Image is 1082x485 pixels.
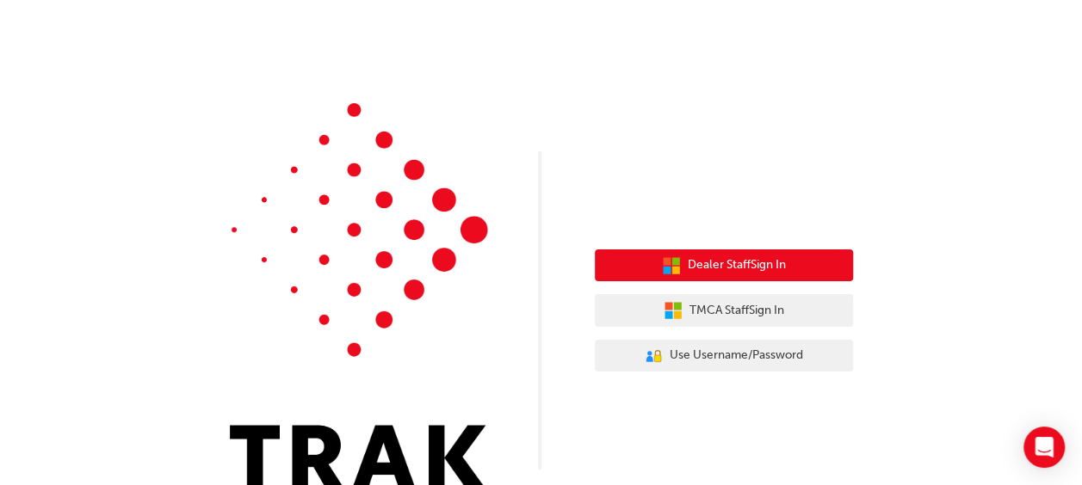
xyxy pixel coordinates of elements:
[1023,427,1065,468] div: Open Intercom Messenger
[595,294,853,327] button: TMCA StaffSign In
[595,249,853,282] button: Dealer StaffSign In
[595,340,853,372] button: Use Username/Password
[688,255,786,275] span: Dealer Staff Sign In
[670,346,803,365] span: Use Username/Password
[689,301,784,321] span: TMCA Staff Sign In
